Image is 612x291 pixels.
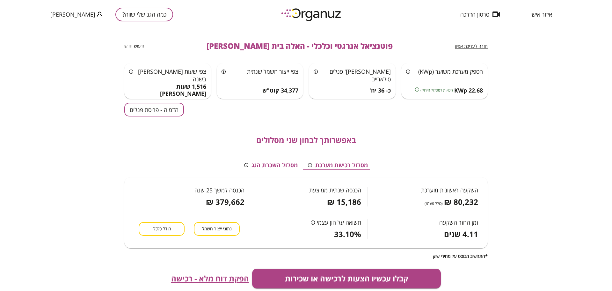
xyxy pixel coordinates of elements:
[425,200,443,206] span: (כולל מע"מ)
[139,222,185,236] button: מודל כלכלי
[247,68,298,75] span: צפי ייצור חשמל שנתית
[129,83,206,97] span: 1,516 שעות [PERSON_NAME]
[256,136,356,145] span: באפשרותך לבחון שני מסלולים
[206,198,244,206] span: 379,662 ₪
[334,230,361,239] span: 33.10%
[194,222,240,236] button: נתוני ייצור חשמל
[124,43,144,49] button: חיפוש חדש
[460,11,489,18] span: סרטון הדרכה
[309,187,361,193] span: הכנסה שנתית ממוצעת
[451,11,510,18] button: סרטון הדרכה
[421,187,478,193] span: השקעה ראשונית מוערכת
[444,198,478,206] span: 80,232 ₪
[138,68,206,83] span: צפי שעות [PERSON_NAME] בשנה
[262,87,298,94] span: 34,377 קוט"ש
[194,187,244,193] span: הכנסה למשך 25 שנה
[530,11,552,18] span: איזור אישי
[252,269,441,288] button: קבלו עכשיו הצעות לרכישה או שכירות
[418,68,483,75] span: הספק מערכת משוער (KWp)
[277,6,347,23] img: logo
[420,87,453,93] span: (זכאות למסלול הירוק)
[521,11,562,18] button: איזור אישי
[317,219,361,226] span: תשואה על הון עצמי
[50,11,95,18] span: [PERSON_NAME]
[50,11,103,19] button: [PERSON_NAME]
[369,87,391,94] span: כ- 36 יח'
[239,160,303,170] button: מסלול השכרת הגג
[455,43,488,49] button: חזרה לעריכת אפיון
[454,87,483,94] span: 22.68 KWp
[439,219,478,226] span: זמן החזר השקעה
[207,41,393,50] span: פוטנציאל אנרגטי וכלכלי - האלה בית [PERSON_NAME]
[303,160,373,170] button: מסלול רכישת מערכת
[444,230,478,239] span: 4.11 שנים
[124,103,184,116] button: הדמיה - פריסת פנלים
[171,274,249,283] button: הפקת דוח מלא - רכישה
[327,198,361,206] span: 15,186 ₪
[202,226,232,232] span: נתוני ייצור חשמל
[330,68,391,83] span: [PERSON_NAME]' פנלים סולאריים
[152,226,171,232] span: מודל כלכלי
[433,253,488,259] span: *התחשיב מבוסס על מחירי שוק
[115,8,173,21] button: כמה הגג שלי שווה?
